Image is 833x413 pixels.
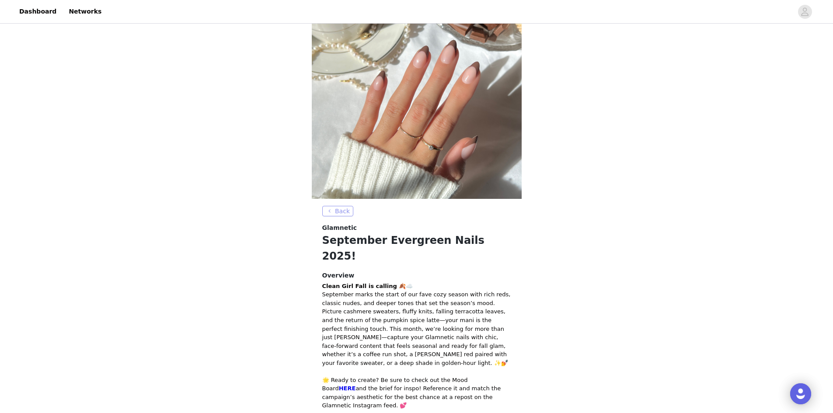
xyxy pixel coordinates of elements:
button: Back [322,206,354,216]
div: avatar [801,5,809,19]
a: HERE [339,385,356,392]
h4: Overview [322,271,511,280]
h1: September Evergreen Nails 2025! [322,233,511,264]
div: Open Intercom Messenger [790,383,811,404]
p: September marks the start of our fave cozy season with rich reds, classic nudes, and deeper tones... [322,282,511,410]
a: Networks [63,2,107,21]
span: Glamnetic [322,223,357,233]
strong: Clean Girl Fall is calling 🍂☁️ [322,283,413,289]
a: Dashboard [14,2,62,21]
